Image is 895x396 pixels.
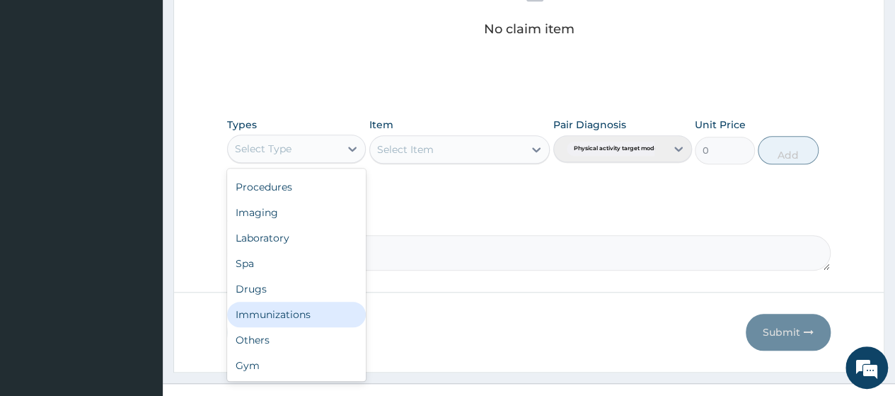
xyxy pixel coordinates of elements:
[227,225,366,251] div: Laboratory
[227,200,366,225] div: Imaging
[758,136,818,164] button: Add
[553,118,626,132] label: Pair Diagnosis
[74,79,238,98] div: Chat with us now
[695,118,746,132] label: Unit Price
[227,215,831,227] label: Comment
[82,112,195,255] span: We're online!
[227,251,366,276] div: Spa
[227,302,366,327] div: Immunizations
[235,142,291,156] div: Select Type
[369,118,393,132] label: Item
[227,353,366,378] div: Gym
[746,314,831,351] button: Submit
[227,276,366,302] div: Drugs
[227,327,366,353] div: Others
[232,7,266,41] div: Minimize live chat window
[26,71,57,106] img: d_794563401_company_1708531726252_794563401
[7,254,270,303] textarea: Type your message and hit 'Enter'
[227,119,257,131] label: Types
[227,174,366,200] div: Procedures
[483,22,574,36] p: No claim item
